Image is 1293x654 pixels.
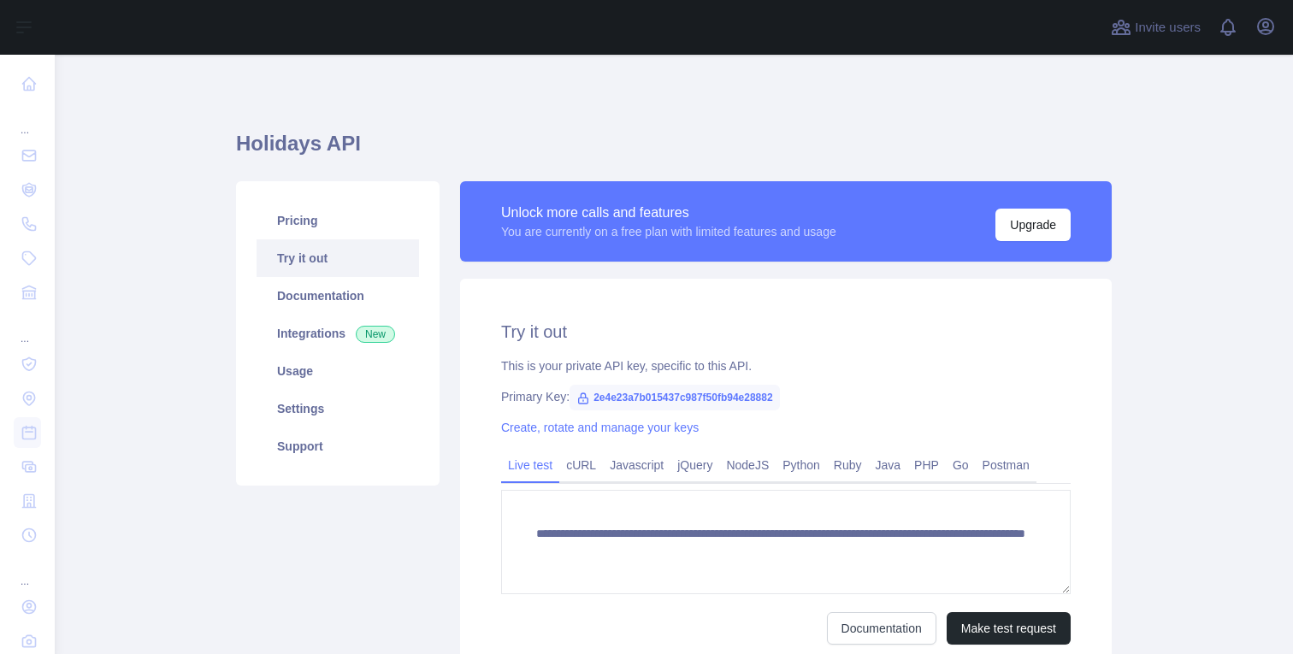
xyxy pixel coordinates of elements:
a: Postman [976,451,1036,479]
a: Integrations New [257,315,419,352]
a: Create, rotate and manage your keys [501,421,699,434]
a: cURL [559,451,603,479]
span: 2e4e23a7b015437c987f50fb94e28882 [570,385,780,410]
div: ... [14,103,41,137]
div: You are currently on a free plan with limited features and usage [501,223,836,240]
a: Documentation [827,612,936,645]
a: jQuery [670,451,719,479]
a: Documentation [257,277,419,315]
a: Usage [257,352,419,390]
div: This is your private API key, specific to this API. [501,357,1071,374]
a: Settings [257,390,419,427]
button: Invite users [1107,14,1204,41]
a: Javascript [603,451,670,479]
div: Primary Key: [501,388,1071,405]
a: Java [869,451,908,479]
div: ... [14,311,41,345]
a: Live test [501,451,559,479]
a: Python [776,451,827,479]
button: Upgrade [995,209,1071,241]
a: PHP [907,451,946,479]
h2: Try it out [501,320,1071,344]
a: Support [257,427,419,465]
a: Pricing [257,202,419,239]
div: ... [14,554,41,588]
a: NodeJS [719,451,776,479]
span: New [356,326,395,343]
div: Unlock more calls and features [501,203,836,223]
a: Ruby [827,451,869,479]
h1: Holidays API [236,130,1112,171]
a: Try it out [257,239,419,277]
button: Make test request [947,612,1071,645]
span: Invite users [1135,18,1201,38]
a: Go [946,451,976,479]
